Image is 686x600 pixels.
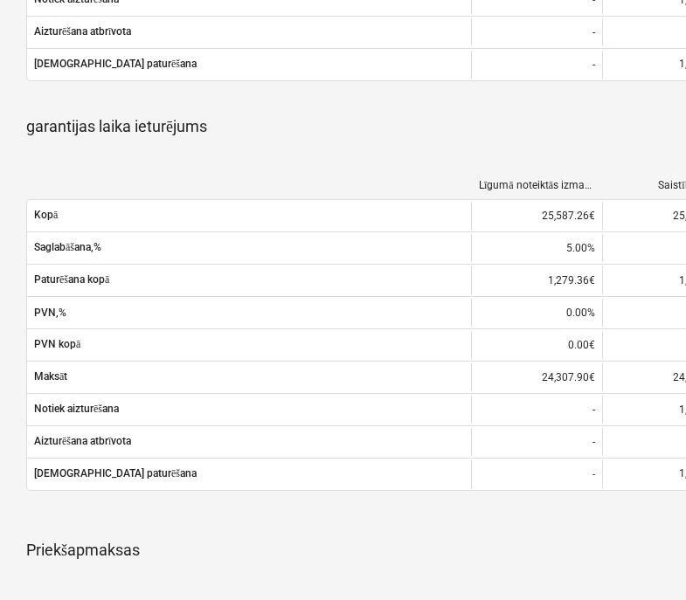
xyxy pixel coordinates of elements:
[599,516,686,600] iframe: Chat Widget
[34,403,464,416] span: Notiek aizturēšana
[34,25,464,38] span: Aizturēšana atbrīvota
[471,202,602,230] div: 25,587.26€
[34,209,464,222] span: Kopā
[471,428,602,456] div: -
[34,338,464,351] span: PVN kopā
[471,266,602,294] div: 1,279.36€
[471,51,602,79] div: -
[471,234,602,262] div: 5.00%
[34,241,464,254] span: Saglabāšana,%
[34,273,464,286] span: Paturēšana kopā
[34,58,464,71] span: [DEMOGRAPHIC_DATA] paturēšana
[34,307,464,319] span: PVN,%
[471,460,602,488] div: -
[471,363,602,391] div: 24,307.90€
[471,18,602,46] div: -
[34,435,464,448] span: Aizturēšana atbrīvota
[26,540,140,575] p: Priekšapmaksas
[471,331,602,359] div: 0.00€
[34,370,464,383] span: Maksāt
[479,179,596,192] div: Līgumā noteiktās izmaksas
[26,116,207,151] p: garantijas laika ieturējums
[34,467,464,480] span: [DEMOGRAPHIC_DATA] paturēšana
[471,299,602,327] div: 0.00%
[471,396,602,424] div: -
